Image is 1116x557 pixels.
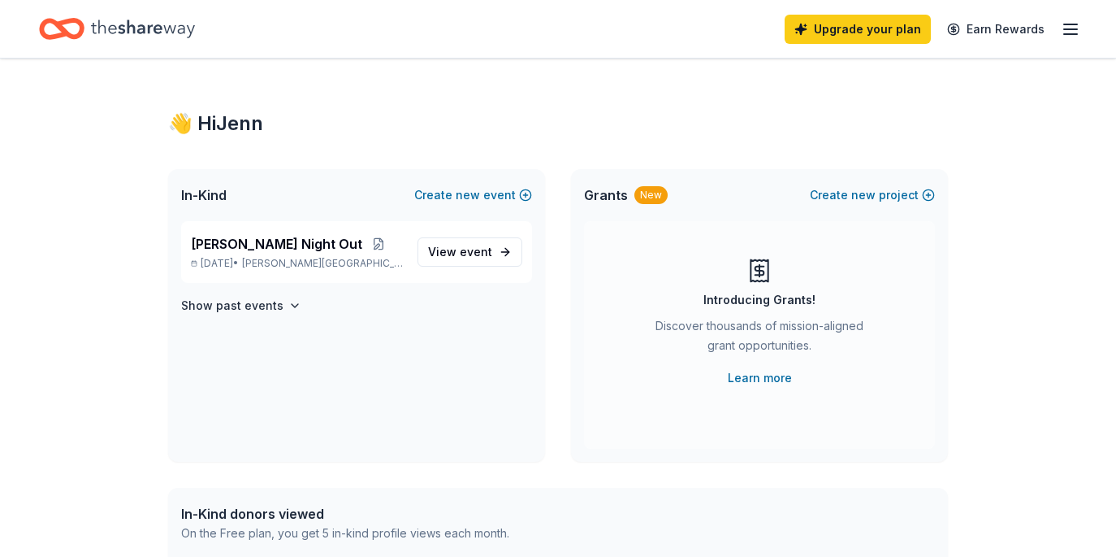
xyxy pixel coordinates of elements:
[851,185,876,205] span: new
[181,504,509,524] div: In-Kind donors viewed
[456,185,480,205] span: new
[191,234,362,254] span: [PERSON_NAME] Night Out
[428,242,492,262] span: View
[181,296,283,315] h4: Show past events
[703,290,815,310] div: Introducing Grants!
[634,186,668,204] div: New
[414,185,532,205] button: Createnewevent
[460,245,492,259] span: event
[181,185,227,205] span: In-Kind
[39,10,195,48] a: Home
[242,257,404,270] span: [PERSON_NAME][GEOGRAPHIC_DATA], [GEOGRAPHIC_DATA]
[785,15,931,44] a: Upgrade your plan
[181,524,509,543] div: On the Free plan, you get 5 in-kind profile views each month.
[810,185,935,205] button: Createnewproject
[168,111,948,137] div: 👋 Hi Jenn
[728,368,792,388] a: Learn more
[191,257,404,270] p: [DATE] •
[181,296,301,315] button: Show past events
[937,15,1054,44] a: Earn Rewards
[649,316,870,362] div: Discover thousands of mission-aligned grant opportunities.
[417,237,522,267] a: View event
[584,185,628,205] span: Grants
